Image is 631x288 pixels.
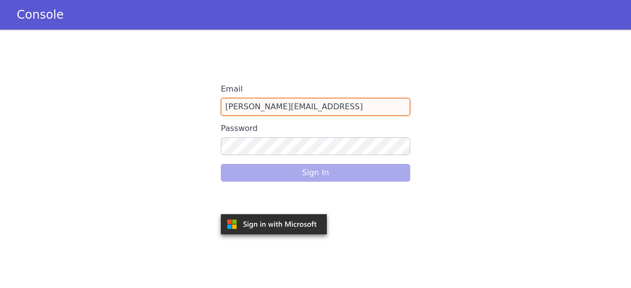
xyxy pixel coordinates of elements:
[221,98,410,116] input: Email
[5,8,75,22] a: Console
[221,214,327,234] img: azure.svg
[221,120,410,137] label: Password
[216,190,334,211] iframe: Sign in with Google Button
[221,80,410,98] label: Email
